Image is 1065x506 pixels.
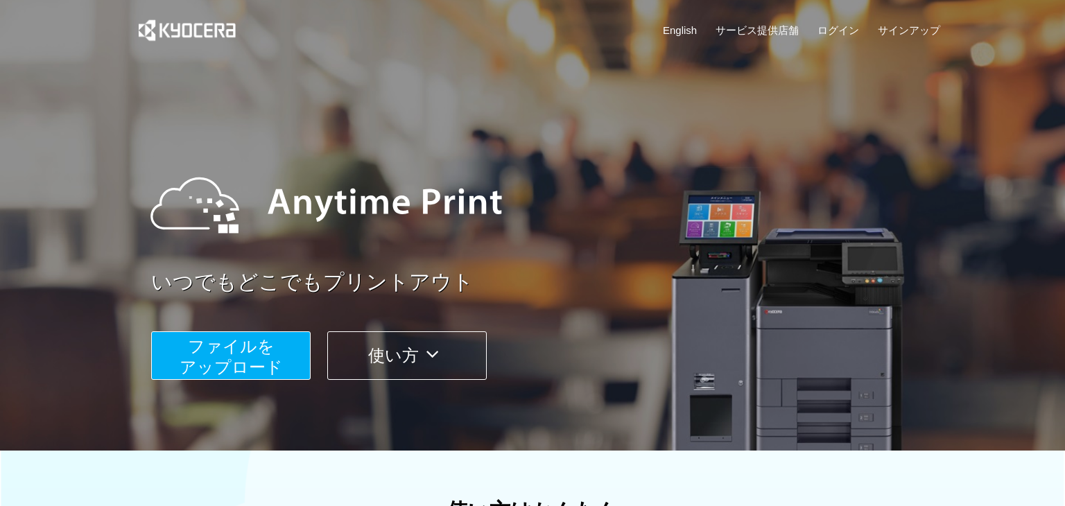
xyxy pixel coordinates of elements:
[716,23,799,37] a: サービス提供店舗
[663,23,697,37] a: English
[151,331,311,380] button: ファイルを​​アップロード
[180,337,283,376] span: ファイルを ​​アップロード
[817,23,859,37] a: ログイン
[151,268,949,297] a: いつでもどこでもプリントアウト
[878,23,940,37] a: サインアップ
[327,331,487,380] button: 使い方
